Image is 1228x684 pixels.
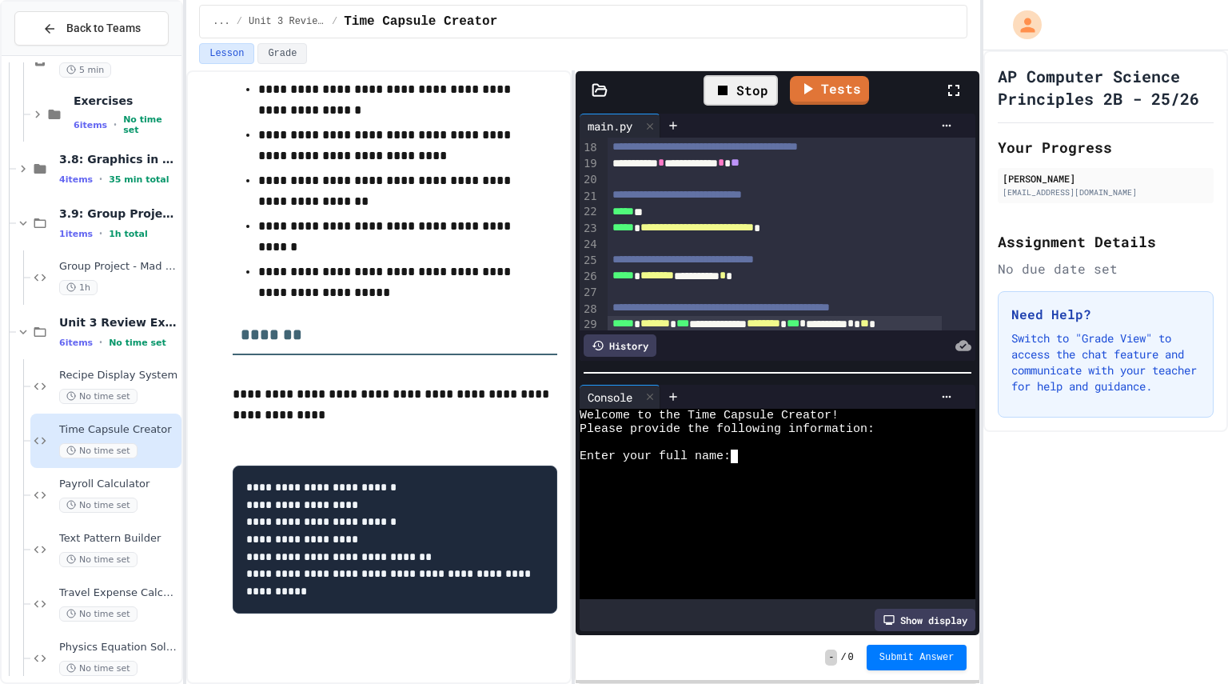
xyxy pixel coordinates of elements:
span: 1h [59,280,98,295]
span: Time Capsule Creator [59,423,178,437]
span: No time set [59,606,138,622]
div: main.py [580,114,660,138]
span: No time set [59,389,138,404]
h2: Assignment Details [998,230,1214,253]
div: 24 [580,237,600,253]
h1: AP Computer Science Principles 2B - 25/26 [998,65,1214,110]
span: Back to Teams [66,20,141,37]
span: 6 items [74,120,107,130]
span: Enter your full name: [580,450,731,463]
span: No time set [123,114,178,135]
span: 6 items [59,338,93,348]
span: Physics Equation Solver [59,641,178,654]
div: [PERSON_NAME] [1003,171,1209,186]
span: Group Project - Mad Libs [59,260,178,274]
span: Payroll Calculator [59,478,178,491]
span: 1 items [59,229,93,239]
div: [EMAIL_ADDRESS][DOMAIN_NAME] [1003,186,1209,198]
div: 29 [580,317,600,350]
span: 0 [848,651,854,664]
span: Please provide the following information: [580,422,875,436]
span: Unit 3 Review Exercises [249,15,325,28]
div: 23 [580,221,600,237]
span: • [99,173,102,186]
span: No time set [109,338,166,348]
span: / [237,15,242,28]
div: 27 [580,285,600,301]
button: Lesson [199,43,254,64]
span: 4 items [59,174,93,185]
h3: Need Help? [1011,305,1200,324]
div: 19 [580,156,600,172]
p: Switch to "Grade View" to access the chat feature and communicate with your teacher for help and ... [1011,330,1200,394]
div: 28 [580,302,600,318]
span: ... [213,15,230,28]
span: / [840,651,846,664]
span: 5 min [59,62,111,78]
span: No time set [59,552,138,567]
span: No time set [59,661,138,676]
span: Exercises [74,94,178,108]
span: - [825,650,837,666]
div: Console [580,389,640,406]
span: • [99,227,102,240]
div: My Account [996,6,1046,43]
span: 3.9: Group Project - Mad Libs [59,206,178,221]
span: Text Pattern Builder [59,532,178,546]
div: Console [580,385,660,409]
span: Submit Answer [879,651,955,664]
span: Travel Expense Calculator [59,586,178,600]
div: main.py [580,118,640,134]
div: 22 [580,204,600,220]
span: Unit 3 Review Exercises [59,315,178,330]
span: Recipe Display System [59,369,178,382]
div: Show display [875,609,975,631]
button: Back to Teams [14,11,169,46]
span: • [114,118,117,131]
span: No time set [59,443,138,458]
div: 20 [580,172,600,188]
div: 25 [580,253,600,269]
button: Submit Answer [867,645,967,670]
div: History [584,334,656,357]
div: No due date set [998,259,1214,278]
span: • [99,336,102,349]
span: Time Capsule Creator [344,12,497,31]
span: 3.8: Graphics in Python [59,152,178,166]
span: Welcome to the Time Capsule Creator! [580,409,839,422]
div: 18 [580,140,600,156]
div: 26 [580,269,600,285]
span: 1h total [109,229,148,239]
a: Tests [790,76,869,105]
span: 35 min total [109,174,169,185]
h2: Your Progress [998,136,1214,158]
span: / [332,15,337,28]
div: 21 [580,189,600,205]
span: No time set [59,498,138,513]
button: Grade [257,43,307,64]
div: Stop [704,75,778,106]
